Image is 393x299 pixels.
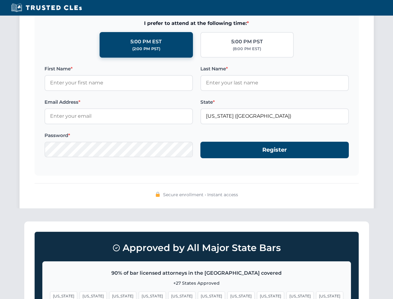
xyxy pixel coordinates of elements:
[50,269,343,277] p: 90% of bar licensed attorneys in the [GEOGRAPHIC_DATA] covered
[200,65,349,73] label: Last Name
[44,108,193,124] input: Enter your email
[44,98,193,106] label: Email Address
[44,19,349,27] span: I prefer to attend at the following time:
[130,38,162,46] div: 5:00 PM EST
[9,3,84,12] img: Trusted CLEs
[44,75,193,91] input: Enter your first name
[155,192,160,197] img: 🔒
[200,75,349,91] input: Enter your last name
[233,46,261,52] div: (8:00 PM EST)
[132,46,160,52] div: (2:00 PM PST)
[200,142,349,158] button: Register
[42,240,351,256] h3: Approved by All Major State Bars
[44,65,193,73] label: First Name
[200,108,349,124] input: Florida (FL)
[231,38,263,46] div: 5:00 PM PST
[44,132,193,139] label: Password
[163,191,238,198] span: Secure enrollment • Instant access
[50,280,343,287] p: +27 States Approved
[200,98,349,106] label: State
